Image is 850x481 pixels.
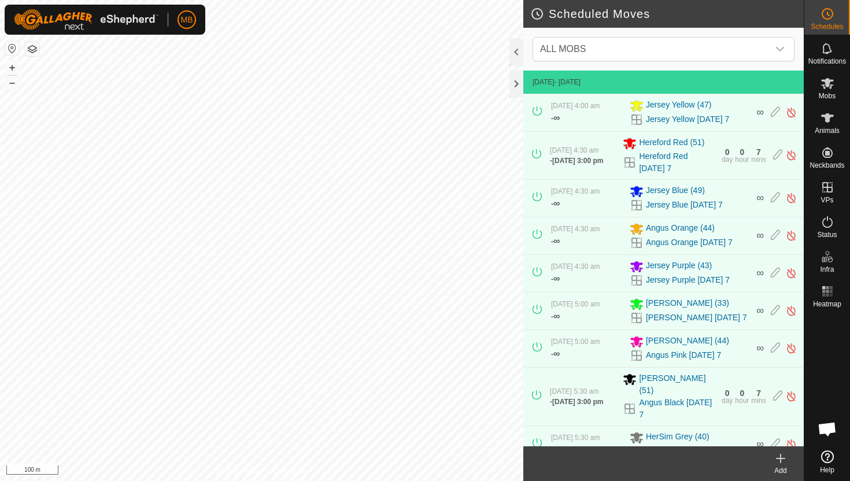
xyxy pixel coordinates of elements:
div: - [551,272,560,286]
div: Add [757,465,804,476]
span: [PERSON_NAME] (33) [646,297,729,311]
span: VPs [821,197,833,203]
button: + [5,61,19,75]
span: Status [817,231,837,238]
span: [DATE] 5:30 am [551,434,600,442]
img: Turn off schedule move [786,149,797,161]
span: ∞ [756,342,764,354]
span: [DATE] 4:30 am [550,146,598,154]
span: ∞ [553,113,560,123]
span: [DATE] 5:00 am [551,338,600,346]
a: Hereford Red [DATE] 7 [639,150,714,175]
div: - [551,197,560,210]
img: Turn off schedule move [786,267,797,279]
a: Privacy Policy [216,466,259,476]
div: - [551,234,560,248]
span: Jersey Yellow (47) [646,99,712,113]
span: ∞ [553,445,560,454]
span: Animals [815,127,840,134]
span: ∞ [756,192,764,203]
span: [DATE] 4:30 am [551,225,600,233]
img: Gallagher Logo [14,9,158,30]
span: Schedules [811,23,843,30]
div: hour [735,156,749,163]
span: [DATE] 5:00 am [551,300,600,308]
span: [DATE] 3:00 pm [552,398,603,406]
span: Neckbands [810,162,844,169]
span: Help [820,467,834,473]
button: Reset Map [5,42,19,55]
span: [DATE] [533,78,555,86]
span: ∞ [553,273,560,283]
span: ∞ [756,438,764,450]
div: 7 [756,389,761,397]
img: Turn off schedule move [786,305,797,317]
div: Open chat [810,412,845,446]
div: mins [751,397,766,404]
div: 0 [725,148,730,156]
img: Turn off schedule move [786,106,797,119]
span: Infra [820,266,834,273]
span: Jersey Purple (43) [646,260,712,273]
a: Jersey Yellow [DATE] 7 [646,113,729,125]
img: Turn off schedule move [786,230,797,242]
span: Mobs [819,92,836,99]
div: - [551,347,560,361]
a: Contact Us [273,466,307,476]
div: hour [735,397,749,404]
button: Map Layers [25,42,39,56]
span: Heatmap [813,301,841,308]
a: Jersey Purple [DATE] 7 [646,274,730,286]
img: Turn off schedule move [786,342,797,354]
a: Angus Black [DATE] 7 [639,397,715,421]
img: Turn off schedule move [786,192,797,204]
span: [PERSON_NAME] (51) [639,372,715,397]
span: ∞ [756,230,764,241]
div: - [550,156,603,166]
div: - [551,443,560,457]
div: - [551,309,560,323]
a: HerSim Grey [DATE] 7 [646,445,727,457]
div: 7 [756,148,761,156]
span: ∞ [756,106,764,118]
div: dropdown trigger [768,38,792,61]
a: Angus Pink [DATE] 7 [646,349,721,361]
span: ∞ [756,305,764,316]
span: ∞ [553,349,560,358]
div: - [550,397,603,407]
span: Angus Orange (44) [646,222,715,236]
a: Help [804,446,850,478]
span: [DATE] 4:30 am [551,262,600,271]
span: Notifications [808,58,846,65]
button: – [5,76,19,90]
img: Turn off schedule move [786,390,797,402]
span: - [DATE] [555,78,581,86]
div: day [722,397,733,404]
div: 0 [740,389,744,397]
span: [DATE] 5:30 am [550,387,598,395]
span: [DATE] 4:00 am [551,102,600,110]
div: 0 [740,148,744,156]
div: 0 [725,389,730,397]
a: Angus Orange [DATE] 7 [646,236,733,249]
a: Jersey Blue [DATE] 7 [646,199,723,211]
span: Jersey Blue (49) [646,184,705,198]
span: MB [181,14,193,26]
span: ∞ [756,267,764,279]
div: - [551,111,560,125]
span: ∞ [553,236,560,246]
span: [DATE] 4:30 am [551,187,600,195]
span: Hereford Red (51) [639,136,704,150]
span: ∞ [553,311,560,321]
span: [DATE] 3:00 pm [552,157,603,165]
img: Turn off schedule move [786,438,797,450]
div: day [722,156,733,163]
span: ALL MOBS [540,44,586,54]
div: mins [751,156,766,163]
a: [PERSON_NAME] [DATE] 7 [646,312,747,324]
span: HerSim Grey (40) [646,431,709,445]
span: [PERSON_NAME] (44) [646,335,729,349]
span: ALL MOBS [535,38,768,61]
h2: Scheduled Moves [530,7,804,21]
span: ∞ [553,198,560,208]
